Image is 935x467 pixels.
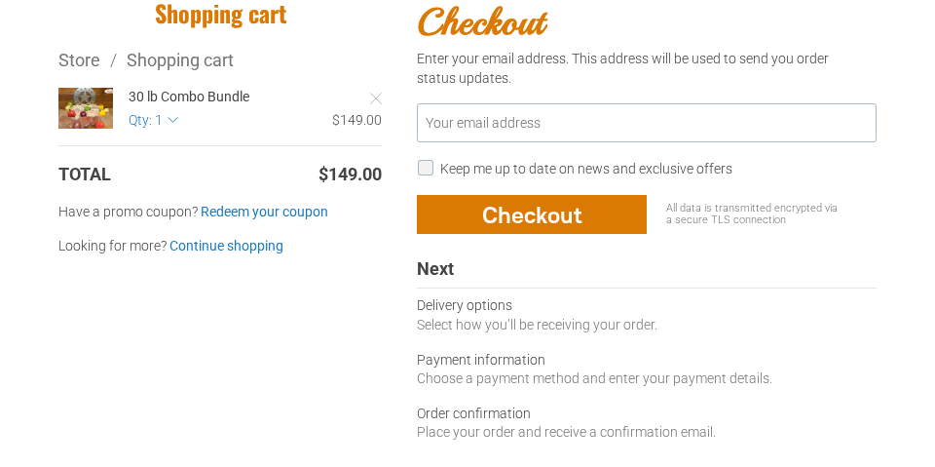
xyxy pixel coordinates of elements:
[417,195,647,234] button: Checkout
[127,50,234,70] a: Shopping cart
[647,195,877,234] div: All data is transmitted encrypted via a secure TLS connection
[417,423,877,443] div: Place your order and receive a confirmation email.
[417,351,877,370] div: Payment information
[417,316,877,335] div: Select how you’ll be receiving your order.
[58,203,382,222] label: Have a promo coupon?
[417,296,877,316] div: Delivery options
[100,50,127,70] span: /
[169,237,283,256] a: Continue shopping
[58,237,382,256] div: Looking for more?
[178,111,382,131] div: $149.00
[58,50,100,70] a: Store
[440,161,732,176] label: Keep me up to date on news and exclusive offers
[129,88,382,107] a: 30 lb Combo Bundle
[58,162,192,186] td: Total
[417,257,877,289] div: Next
[201,203,328,222] a: Redeem your coupon
[356,79,395,118] a: Remove Item
[417,405,877,424] div: Order confirmation
[318,162,382,186] span: $149.00
[417,370,877,389] div: Choose a payment method and enter your payment details.
[417,50,877,88] div: Enter your email address. This address will be used to send you order status updates.
[417,103,877,142] input: Your email address
[58,48,382,72] div: Breadcrumbs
